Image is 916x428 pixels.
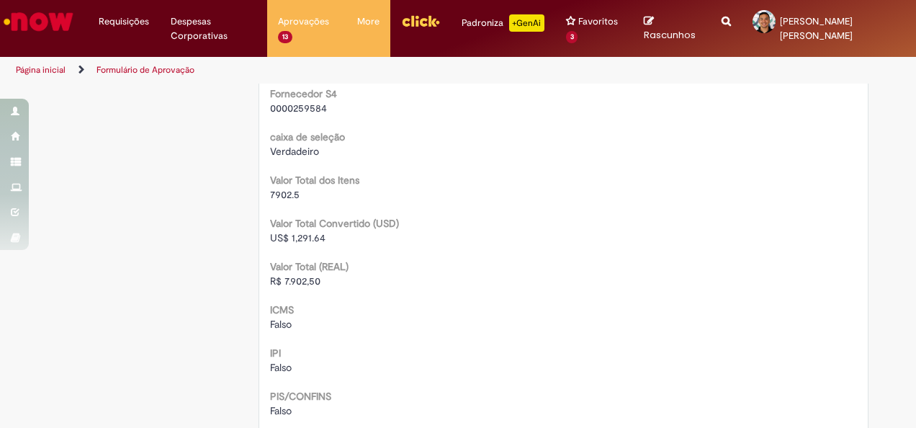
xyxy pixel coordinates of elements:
[270,174,359,187] b: Valor Total dos Itens
[462,14,544,32] div: Padroniza
[401,10,440,32] img: click_logo_yellow_360x200.png
[270,303,294,316] b: ICMS
[16,64,66,76] a: Página inicial
[270,87,337,100] b: Fornecedor S4
[11,57,600,84] ul: Trilhas de página
[566,31,578,43] span: 3
[270,390,331,403] b: PIS/CONFINS
[278,14,329,29] span: Aprovações
[780,15,853,42] span: [PERSON_NAME] [PERSON_NAME]
[644,28,696,42] span: Rascunhos
[578,14,618,29] span: Favoritos
[270,361,292,374] span: Falso
[270,347,281,360] b: IPI
[270,102,327,115] span: 0000259584
[270,145,319,158] span: Verdadeiro
[270,188,300,201] span: 7902.5
[509,14,544,32] p: +GenAi
[270,130,345,143] b: caixa de seleção
[270,404,292,417] span: Falso
[644,15,700,42] a: Rascunhos
[99,14,149,29] span: Requisições
[270,231,325,244] span: US$ 1,291.64
[96,64,194,76] a: Formulário de Aprovação
[1,7,76,36] img: ServiceNow
[270,260,349,273] b: Valor Total (REAL)
[171,14,256,43] span: Despesas Corporativas
[270,318,292,331] span: Falso
[357,14,380,29] span: More
[270,275,320,287] span: R$ 7.902,50
[278,31,292,43] span: 13
[270,217,399,230] b: Valor Total Convertido (USD)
